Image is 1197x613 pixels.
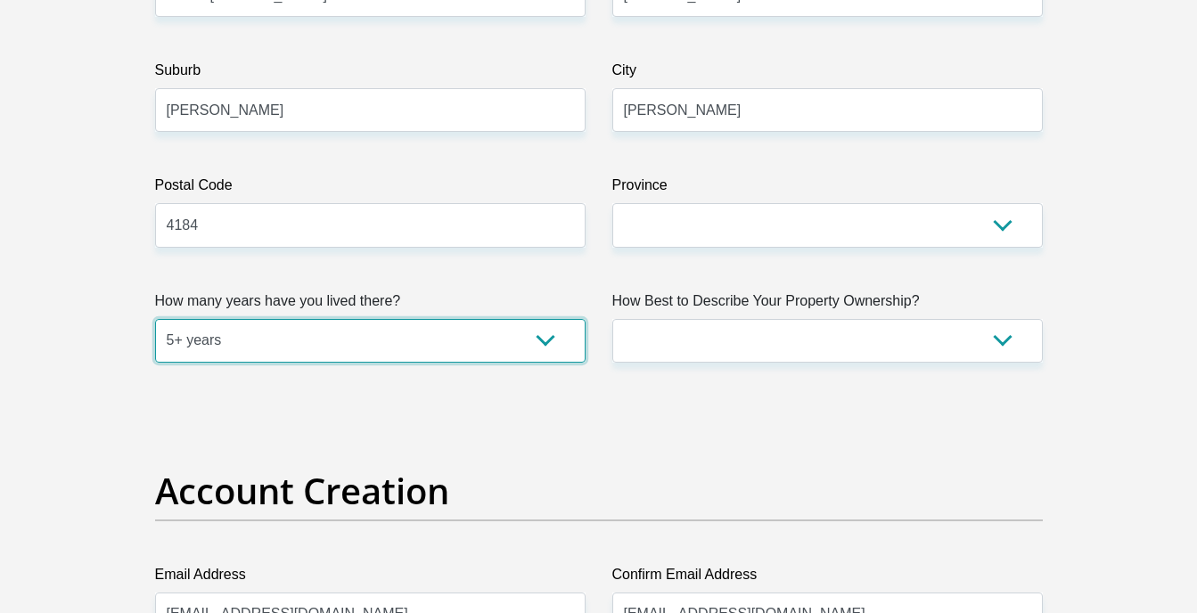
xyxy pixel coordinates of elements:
[612,290,1043,319] label: How Best to Describe Your Property Ownership?
[612,203,1043,247] select: Please Select a Province
[612,564,1043,593] label: Confirm Email Address
[155,88,586,132] input: Suburb
[155,319,586,363] select: Please select a value
[612,175,1043,203] label: Province
[155,175,586,203] label: Postal Code
[155,290,586,319] label: How many years have you lived there?
[612,88,1043,132] input: City
[155,470,1043,512] h2: Account Creation
[155,564,586,593] label: Email Address
[155,60,586,88] label: Suburb
[612,60,1043,88] label: City
[612,319,1043,363] select: Please select a value
[155,203,586,247] input: Postal Code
